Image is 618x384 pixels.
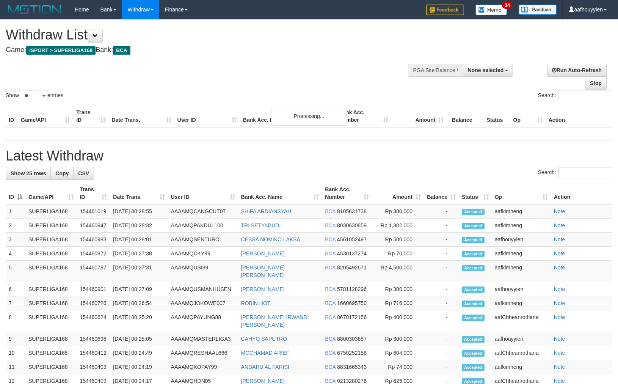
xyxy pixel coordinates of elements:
a: [PERSON_NAME] IRWANDI [PERSON_NAME] [241,314,309,328]
th: Trans ID [73,105,108,127]
td: aafhouyyien [492,233,551,247]
td: [DATE] 00:27:09 [110,282,168,296]
td: aafkimheng [492,204,551,219]
a: ANDARU AL FARISI [241,364,289,370]
td: 154460698 [77,332,110,346]
h1: Latest Withdraw [6,148,612,164]
td: - [424,233,459,247]
td: - [424,360,459,374]
td: SUPERLIGA168 [25,282,77,296]
a: Show 25 rows [6,167,51,180]
span: Copy 8030630859 to clipboard [337,222,367,228]
span: BCA [325,364,336,370]
span: Accepted [462,209,485,215]
span: Copy 5781128296 to clipboard [337,286,367,292]
td: AAAAMQJOKOWE007 [168,296,238,310]
td: 154460624 [77,310,110,332]
td: 1 [6,204,25,219]
td: 154460726 [77,296,110,310]
td: SUPERLIGA168 [25,204,77,219]
td: Rp 300,000 [372,332,424,346]
td: Rp 70,000 [372,247,424,261]
a: MOCHAMAD ARIEF [241,350,290,356]
a: CAHYO SAPUTRO [241,336,287,342]
span: BCA [325,314,336,320]
a: Note [554,300,565,306]
td: 3 [6,233,25,247]
a: Note [554,250,565,257]
span: 34 [502,2,512,9]
label: Search: [538,90,612,101]
td: aafhouyyien [492,282,551,296]
td: AAAAMQCANGCUT07 [168,204,238,219]
a: Note [554,350,565,356]
a: Note [554,222,565,228]
select: Showentries [19,90,47,101]
span: Accepted [462,251,485,257]
td: Rp 400,000 [372,310,424,332]
td: AAAAMQUBI89 [168,261,238,282]
td: aafkimheng [492,296,551,310]
td: Rp 604,000 [372,346,424,360]
td: SUPERLIGA168 [25,247,77,261]
h1: Withdraw List [6,27,405,42]
th: User ID [174,105,240,127]
a: Run Auto-Refresh [547,64,607,77]
td: Rp 4,500,000 [372,261,424,282]
td: [DATE] 00:28:55 [110,204,168,219]
td: 5 [6,261,25,282]
span: BCA [325,336,336,342]
span: None selected [468,67,504,73]
span: BCA [325,208,336,214]
td: [DATE] 00:28:01 [110,233,168,247]
td: SUPERLIGA168 [25,360,77,374]
td: - [424,346,459,360]
span: Copy 8831665343 to clipboard [337,364,367,370]
td: [DATE] 00:24:19 [110,360,168,374]
label: Show entries [6,90,63,101]
span: ISPORT > SUPERLIGA168 [26,46,96,55]
a: Note [554,378,565,384]
span: Show 25 rows [11,170,46,176]
td: 154460403 [77,360,110,374]
td: - [424,219,459,233]
th: Bank Acc. Name [240,105,336,127]
a: [PERSON_NAME] [241,286,285,292]
a: Note [554,286,565,292]
td: SUPERLIGA168 [25,219,77,233]
th: Amount [391,105,447,127]
td: 8 [6,310,25,332]
td: SUPERLIGA168 [25,346,77,360]
img: MOTION_logo.png [6,4,63,15]
td: SUPERLIGA168 [25,332,77,346]
th: Date Trans.: activate to sort column ascending [110,183,168,204]
td: Rp 1,302,000 [372,219,424,233]
td: aafkimheng [492,219,551,233]
span: BCA [325,350,336,356]
td: SUPERLIGA168 [25,261,77,282]
th: Balance: activate to sort column ascending [424,183,459,204]
span: BCA [113,46,130,55]
a: [PERSON_NAME] [241,250,285,257]
span: BCA [325,236,336,242]
td: 6 [6,282,25,296]
td: - [424,310,459,332]
a: Note [554,264,565,271]
img: Button%20Memo.svg [475,5,507,15]
span: Accepted [462,315,485,321]
td: aafkimheng [492,247,551,261]
td: [DATE] 00:28:32 [110,219,168,233]
td: 2 [6,219,25,233]
td: [DATE] 00:25:05 [110,332,168,346]
span: Copy 8205492671 to clipboard [337,264,367,271]
span: Copy 4561052497 to clipboard [337,236,367,242]
a: Note [554,236,565,242]
span: Copy 8670172156 to clipboard [337,314,367,320]
td: - [424,332,459,346]
span: Copy 4530137274 to clipboard [337,250,367,257]
td: AAAAMQPAKDUL100 [168,219,238,233]
img: Feedback.jpg [426,5,464,15]
td: [DATE] 00:26:54 [110,296,168,310]
a: [PERSON_NAME] [PERSON_NAME] [241,264,285,278]
a: CESSA NOMIKO LAKSA [241,236,300,242]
